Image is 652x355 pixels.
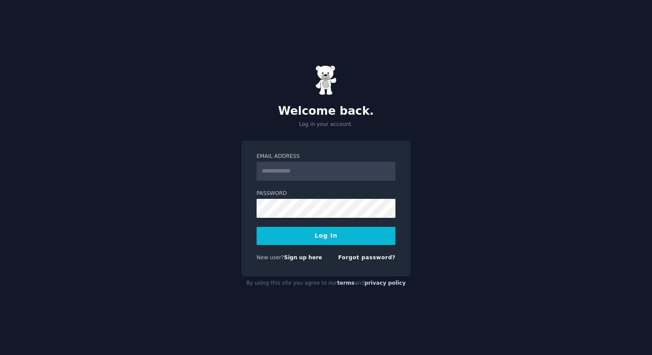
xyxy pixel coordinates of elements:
a: privacy policy [364,280,406,286]
button: Log In [257,227,395,245]
p: Log in your account. [241,121,411,129]
img: Gummy Bear [315,65,337,95]
label: Password [257,190,395,198]
a: Forgot password? [338,254,395,261]
a: Sign up here [284,254,322,261]
a: terms [337,280,354,286]
span: New user? [257,254,284,261]
label: Email Address [257,153,395,160]
h2: Welcome back. [241,104,411,118]
div: By using this site you agree to our and [241,276,411,290]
